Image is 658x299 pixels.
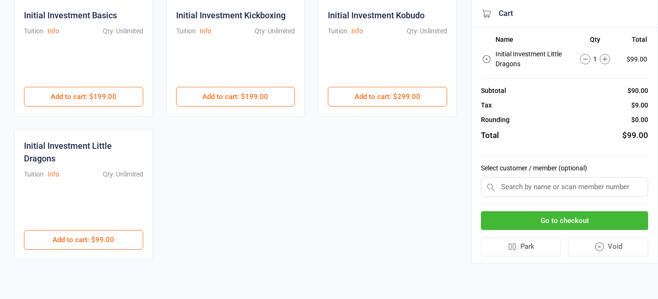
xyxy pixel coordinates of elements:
th: Qty [571,36,619,47]
div: 1 [571,54,619,64]
button: Add to cart: $199.00 [24,87,143,107]
div: $90.00 [627,86,648,96]
div: Total [481,130,499,142]
button: Info [47,26,59,36]
button: Add to cart: $299.00 [328,87,447,107]
div: Subtotal [481,86,506,96]
button: Info [47,169,59,179]
button: Park [481,237,561,256]
td: Initial Investment Little Dragons [495,48,571,70]
th: Name [495,36,571,47]
button: Add to cart: $199.00 [176,87,295,107]
button: Info [351,26,363,36]
div: Qty: Unlimited [255,26,295,36]
div: Rounding [481,115,510,125]
div: Initial Investment Kobudo [328,9,425,22]
button: Info [200,26,211,36]
div: Initial Investment Little Dragons [24,139,143,165]
div: Qty: Unlimited [407,26,447,36]
td: $99.00 [619,48,647,70]
div: Tuition [24,169,44,179]
div: Tuition [24,26,44,36]
div: Initial Investment Kickboxing [176,9,286,22]
div: Tuition [176,26,196,36]
div: Tax [481,100,492,110]
button: Go to checkout [481,211,648,230]
div: $9.00 [631,100,648,110]
button: Void [568,237,649,256]
div: $0.00 [631,115,648,125]
div: Qty: Unlimited [103,169,143,179]
div: Initial Investment Basics [24,9,117,22]
div: $99.00 [622,130,648,142]
th: Total [619,36,647,47]
div: Tuition [328,26,348,36]
label: Select customer / member (optional) [481,163,648,173]
div: Qty: Unlimited [103,26,143,36]
input: Search by name or scan member number [481,177,648,197]
button: Add to cart: $99.00 [24,230,143,250]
